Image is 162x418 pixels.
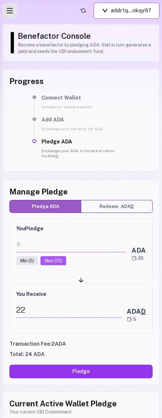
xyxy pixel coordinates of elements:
[10,200,81,213] button: Pledge ADA
[16,290,146,298] h3: You Receive
[9,340,153,348] div: Transaction Fee: 2 ADA
[18,42,153,55] p: Become a benefactor by pledging ADA, that in turn generates a yield and seeds the UBI endowment f...
[41,116,130,124] h3: Add ADA
[9,350,153,358] div: Total: 24 ADA
[18,31,153,41] h1: Benefactor Console
[9,398,153,409] h2: Current Active Wallet Pledge
[141,308,146,315] span: D
[127,317,132,322] img: ADAD
[9,409,153,415] p: Your current UBI Commitment
[121,203,134,210] span: ADA
[47,154,58,158] span: ADA
[16,256,38,265] button: Min (5)
[132,255,146,261] div: 25
[132,256,137,261] img: wallet total
[77,277,85,284] img: Arrow
[9,365,153,378] button: Pledge
[94,3,159,19] button: addr1q...nkqy97
[9,186,153,197] h2: Manage Pledge
[78,5,88,16] button: Refresh account status
[127,308,146,315] span: ADA
[41,148,130,159] p: Exchange your ADA to Dotare in return for
[81,200,152,213] button: RedeemADAD
[132,246,146,255] div: ADA
[9,76,153,86] h3: Progress
[127,316,146,322] div: 5
[40,256,66,265] button: Max (22)
[102,9,108,13] img: Vespr logo
[41,104,130,110] p: Connect or create a wallet
[16,225,146,233] h3: You Pledge
[131,204,134,209] span: D
[3,4,17,18] button: Open menu
[56,154,58,158] span: D
[41,126,130,131] p: Exchange your currency for ADA
[16,302,121,318] div: 22
[41,138,130,146] h3: Pledge ADA
[41,94,130,102] h3: Connect Wallet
